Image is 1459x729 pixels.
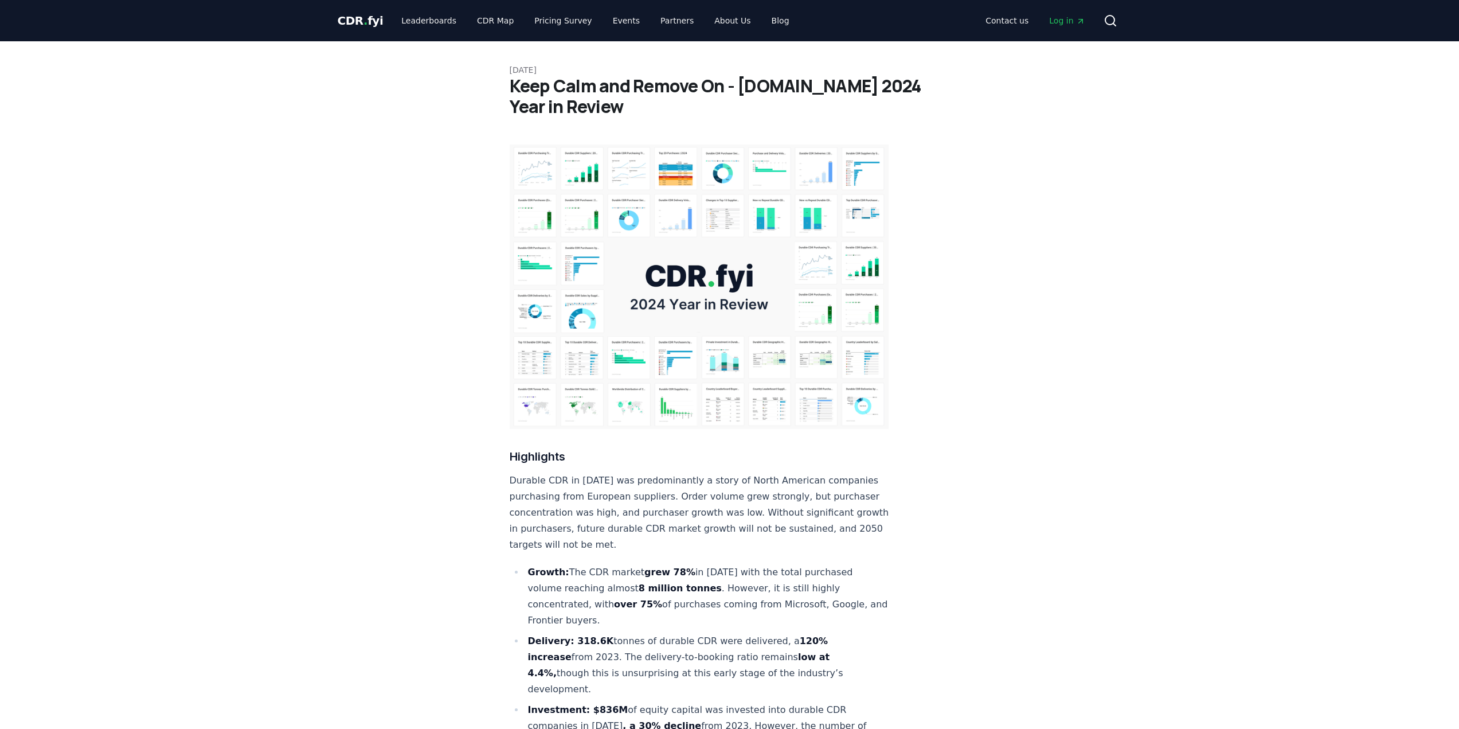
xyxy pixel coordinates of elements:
[363,14,367,28] span: .
[510,447,889,466] h3: Highlights
[510,145,889,429] img: blog post image
[528,567,569,578] strong: Growth:
[525,633,889,697] li: tonnes of durable CDR were delivered, a from 2023​. The delivery-to-booking ratio remains though ...
[392,10,466,31] a: Leaderboards
[604,10,649,31] a: Events
[614,599,662,610] strong: over 75%
[525,10,601,31] a: Pricing Survey
[1049,15,1085,26] span: Log in
[705,10,760,31] a: About Us
[639,583,722,594] strong: 8 million tonnes
[338,13,384,29] a: CDR.fyi
[510,64,950,76] p: [DATE]
[392,10,798,31] nav: Main
[338,14,384,28] span: CDR fyi
[976,10,1094,31] nav: Main
[762,10,799,31] a: Blog
[976,10,1038,31] a: Contact us
[528,636,614,646] strong: Delivery: 318.6K
[525,564,889,629] li: The CDR market in [DATE] with the total purchased volume reaching almost . However, it is still h...
[510,473,889,553] p: Durable CDR in [DATE] was predominantly a story of North American companies purchasing from Europ...
[651,10,703,31] a: Partners
[644,567,695,578] strong: grew 78%
[468,10,523,31] a: CDR Map
[1040,10,1094,31] a: Log in
[510,76,950,117] h1: Keep Calm and Remove On - [DOMAIN_NAME] 2024 Year in Review
[528,704,628,715] strong: Investment: $836M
